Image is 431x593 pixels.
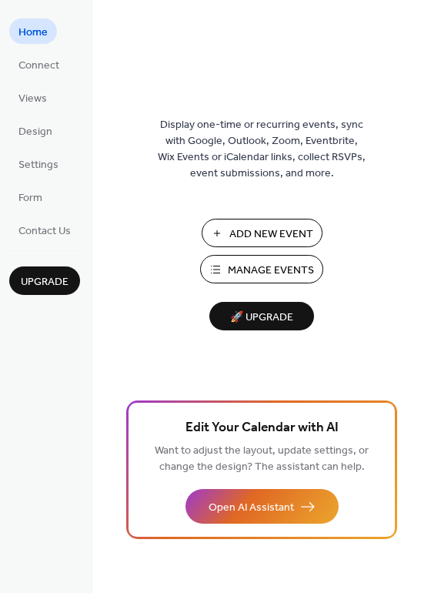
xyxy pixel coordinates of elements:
[18,190,42,206] span: Form
[185,489,339,524] button: Open AI Assistant
[21,274,68,290] span: Upgrade
[18,157,58,173] span: Settings
[229,226,313,243] span: Add New Event
[155,441,369,477] span: Want to adjust the layout, update settings, or change the design? The assistant can help.
[9,184,52,209] a: Form
[18,25,48,41] span: Home
[185,417,339,439] span: Edit Your Calendar with AI
[9,52,68,77] a: Connect
[9,217,80,243] a: Contact Us
[158,117,366,182] span: Display one-time or recurring events, sync with Google, Outlook, Zoom, Eventbrite, Wix Events or ...
[202,219,322,247] button: Add New Event
[18,58,59,74] span: Connect
[18,223,71,240] span: Contact Us
[9,18,57,44] a: Home
[209,500,294,516] span: Open AI Assistant
[9,266,80,295] button: Upgrade
[9,151,68,176] a: Settings
[228,263,314,279] span: Manage Events
[200,255,323,283] button: Manage Events
[18,91,47,107] span: Views
[209,302,314,330] button: 🚀 Upgrade
[18,124,52,140] span: Design
[9,118,62,143] a: Design
[9,85,56,110] a: Views
[219,307,305,328] span: 🚀 Upgrade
